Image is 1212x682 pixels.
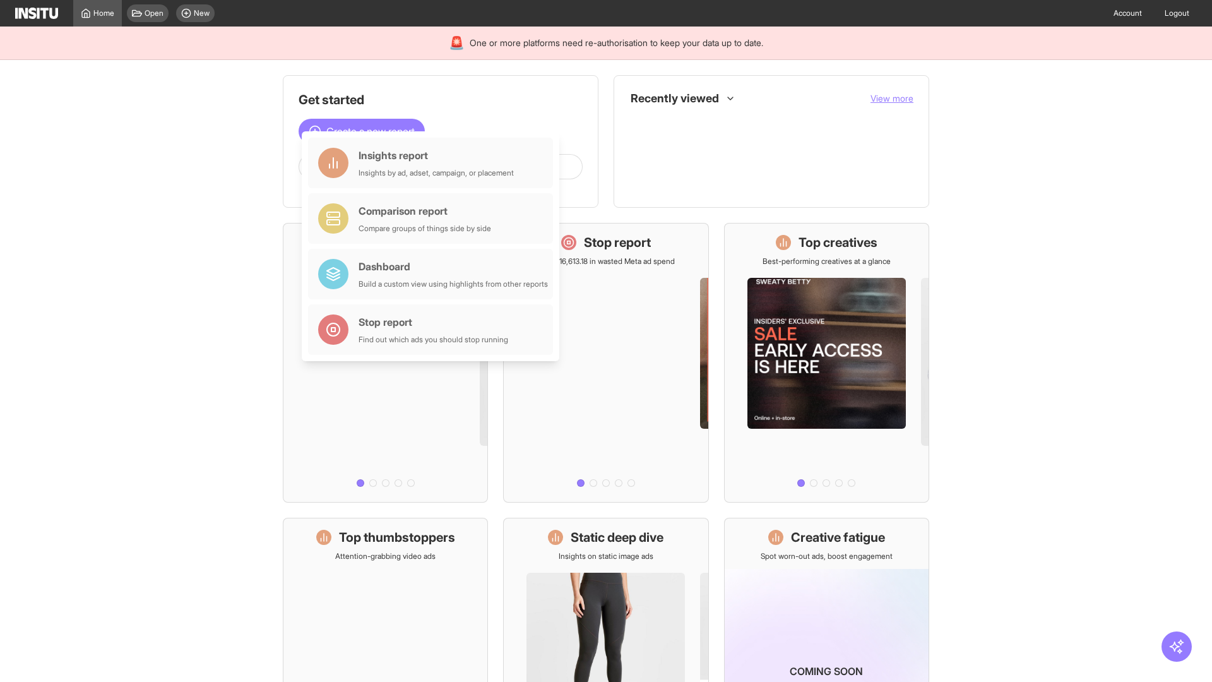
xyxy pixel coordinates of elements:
[145,8,163,18] span: Open
[299,119,425,144] button: Create a new report
[359,224,491,234] div: Compare groups of things side by side
[359,203,491,218] div: Comparison report
[584,234,651,251] h1: Stop report
[359,279,548,289] div: Build a custom view using highlights from other reports
[15,8,58,19] img: Logo
[870,92,913,105] button: View more
[359,168,514,178] div: Insights by ad, adset, campaign, or placement
[537,256,675,266] p: Save £16,613.18 in wasted Meta ad spend
[503,223,708,503] a: Stop reportSave £16,613.18 in wasted Meta ad spend
[571,529,663,546] h1: Static deep dive
[559,551,653,561] p: Insights on static image ads
[194,8,210,18] span: New
[299,91,583,109] h1: Get started
[799,234,877,251] h1: Top creatives
[449,34,465,52] div: 🚨
[359,148,514,163] div: Insights report
[470,37,763,49] span: One or more platforms need re-authorisation to keep your data up to date.
[870,93,913,104] span: View more
[359,314,508,330] div: Stop report
[335,551,436,561] p: Attention-grabbing video ads
[326,124,415,139] span: Create a new report
[93,8,114,18] span: Home
[724,223,929,503] a: Top creativesBest-performing creatives at a glance
[339,529,455,546] h1: Top thumbstoppers
[359,259,548,274] div: Dashboard
[283,223,488,503] a: What's live nowSee all active ads instantly
[359,335,508,345] div: Find out which ads you should stop running
[763,256,891,266] p: Best-performing creatives at a glance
